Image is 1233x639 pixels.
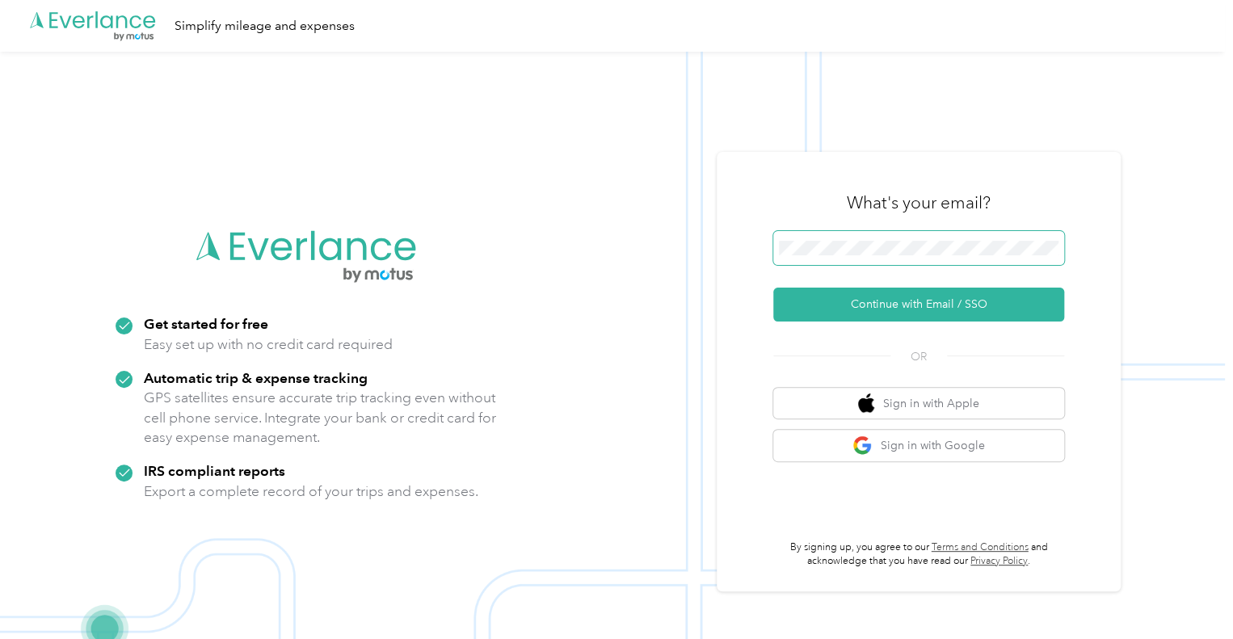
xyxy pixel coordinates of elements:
div: Simplify mileage and expenses [175,16,355,36]
span: OR [890,348,947,365]
strong: Automatic trip & expense tracking [144,369,368,386]
button: Continue with Email / SSO [773,288,1064,322]
strong: Get started for free [144,315,268,332]
a: Terms and Conditions [932,541,1029,553]
button: apple logoSign in with Apple [773,388,1064,419]
p: GPS satellites ensure accurate trip tracking even without cell phone service. Integrate your bank... [144,388,497,448]
a: Privacy Policy [970,555,1028,567]
p: By signing up, you agree to our and acknowledge that you have read our . [773,540,1064,569]
p: Export a complete record of your trips and expenses. [144,481,478,502]
img: google logo [852,435,873,456]
h3: What's your email? [847,191,991,214]
strong: IRS compliant reports [144,462,285,479]
p: Easy set up with no credit card required [144,334,393,355]
button: google logoSign in with Google [773,430,1064,461]
img: apple logo [858,393,874,414]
